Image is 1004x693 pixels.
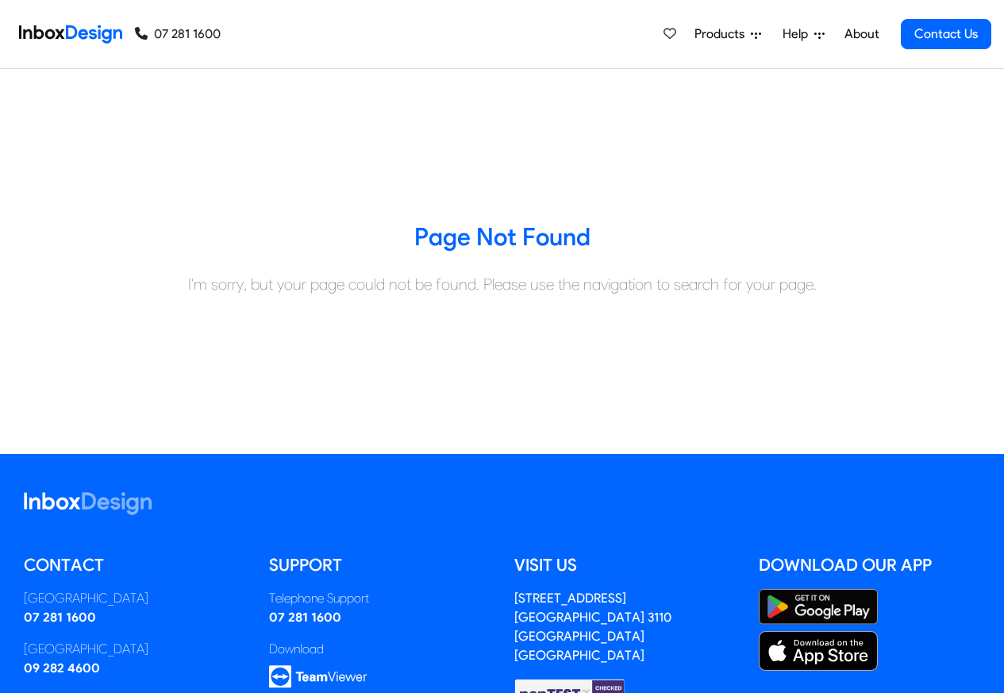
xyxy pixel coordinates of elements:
[783,25,814,44] span: Help
[24,492,152,515] img: logo_inboxdesign_white.svg
[688,18,767,50] a: Products
[24,660,100,676] a: 09 282 4600
[12,221,992,253] h3: Page Not Found
[514,591,671,663] a: [STREET_ADDRESS][GEOGRAPHIC_DATA] 3110[GEOGRAPHIC_DATA][GEOGRAPHIC_DATA]
[12,272,992,296] div: I'm sorry, but your page could not be found. Please use the navigation to search for your page.
[24,553,245,577] h5: Contact
[269,589,490,608] div: Telephone Support
[514,553,736,577] h5: Visit us
[24,610,96,625] a: 07 281 1600
[24,640,245,659] div: [GEOGRAPHIC_DATA]
[776,18,831,50] a: Help
[24,589,245,608] div: [GEOGRAPHIC_DATA]
[759,553,980,577] h5: Download our App
[901,19,991,49] a: Contact Us
[840,18,883,50] a: About
[269,665,367,688] img: logo_teamviewer.svg
[694,25,751,44] span: Products
[759,631,878,671] img: Apple App Store
[759,589,878,625] img: Google Play Store
[514,591,671,663] address: [STREET_ADDRESS] [GEOGRAPHIC_DATA] 3110 [GEOGRAPHIC_DATA] [GEOGRAPHIC_DATA]
[269,553,490,577] h5: Support
[269,640,490,659] div: Download
[269,610,341,625] a: 07 281 1600
[135,25,221,44] a: 07 281 1600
